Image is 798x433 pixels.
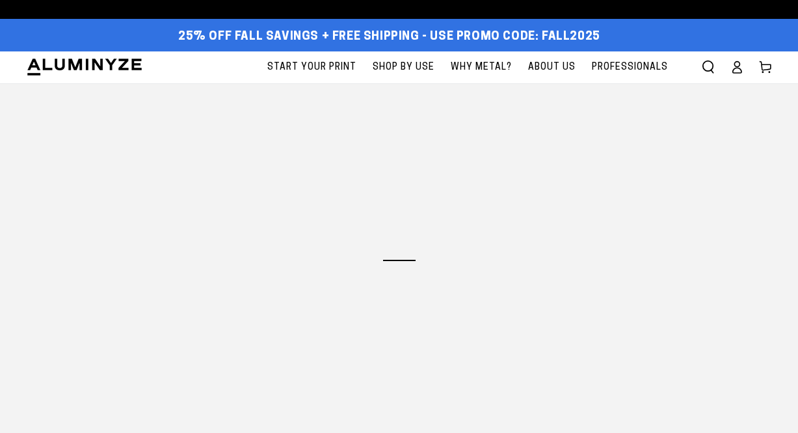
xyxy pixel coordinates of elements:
span: 25% off FALL Savings + Free Shipping - Use Promo Code: FALL2025 [178,30,600,44]
a: Start Your Print [261,51,363,83]
img: Aluminyze [26,57,143,77]
a: About Us [522,51,582,83]
a: Professionals [585,51,674,83]
a: Shop By Use [366,51,441,83]
span: Professionals [592,59,668,76]
span: Shop By Use [373,59,434,76]
span: Start Your Print [267,59,356,76]
summary: Search our site [694,53,723,81]
span: About Us [528,59,576,76]
a: Why Metal? [444,51,518,83]
span: Why Metal? [451,59,512,76]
